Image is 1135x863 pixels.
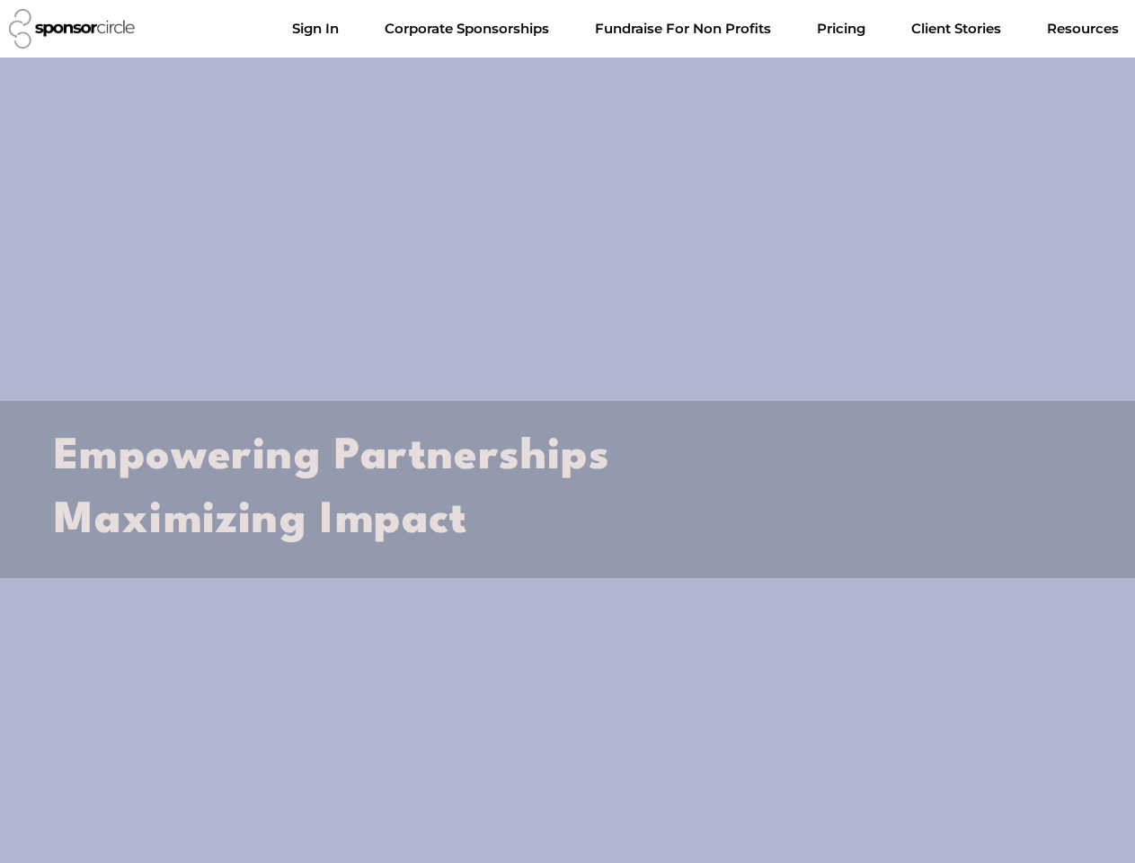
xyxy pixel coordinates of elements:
[278,11,353,47] a: Sign In
[370,11,563,47] a: Corporate SponsorshipsMenu Toggle
[278,11,1133,47] nav: Menu
[581,11,785,47] a: Fundraise For Non ProfitsMenu Toggle
[9,9,135,49] img: Sponsor Circle logo
[802,11,880,47] a: Pricing
[54,425,1081,554] h2: Empowering Partnerships Maximizing Impact
[1033,11,1133,47] a: Resources
[897,11,1015,47] a: Client Stories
